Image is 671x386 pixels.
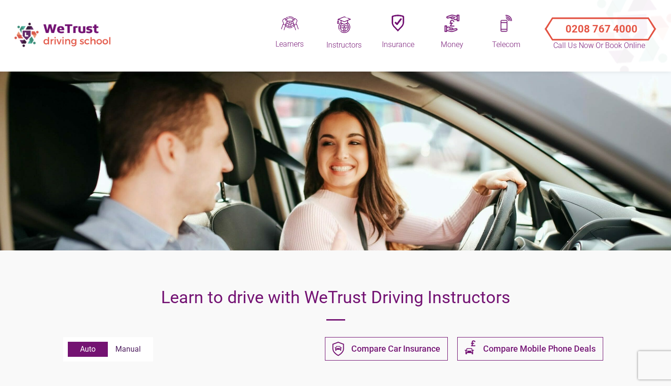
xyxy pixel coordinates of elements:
div: Money [428,40,476,50]
img: Insuranceq.png [391,15,404,32]
div: Telecom [483,40,530,50]
label: Manual [108,342,148,357]
a: Group 43 Compare Car Insurance [325,337,448,361]
img: Driveq.png [281,15,299,32]
div: Instructors [320,40,367,50]
div: Insurance [374,40,421,50]
label: Auto [68,342,108,357]
a: PURPLE-Group-47 Compare Mobile Phone Deals [457,337,603,361]
div: Learners [266,39,313,49]
img: Moneyq.png [445,15,460,32]
p: Call Us Now or Book Online [552,40,647,51]
a: Call Us Now or Book Online 0208 767 4000 [537,9,662,42]
span: Compare Mobile Phone Deals [483,343,596,354]
img: PURPLE-Group-47 [465,338,476,360]
button: Call Us Now or Book Online [549,15,650,34]
img: wetrust-ds-logo.png [9,18,118,51]
span: Compare Car Insurance [351,343,440,354]
img: Group 43 [332,342,344,356]
img: Trainingq.png [336,16,352,33]
img: Mobileq.png [500,15,513,32]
